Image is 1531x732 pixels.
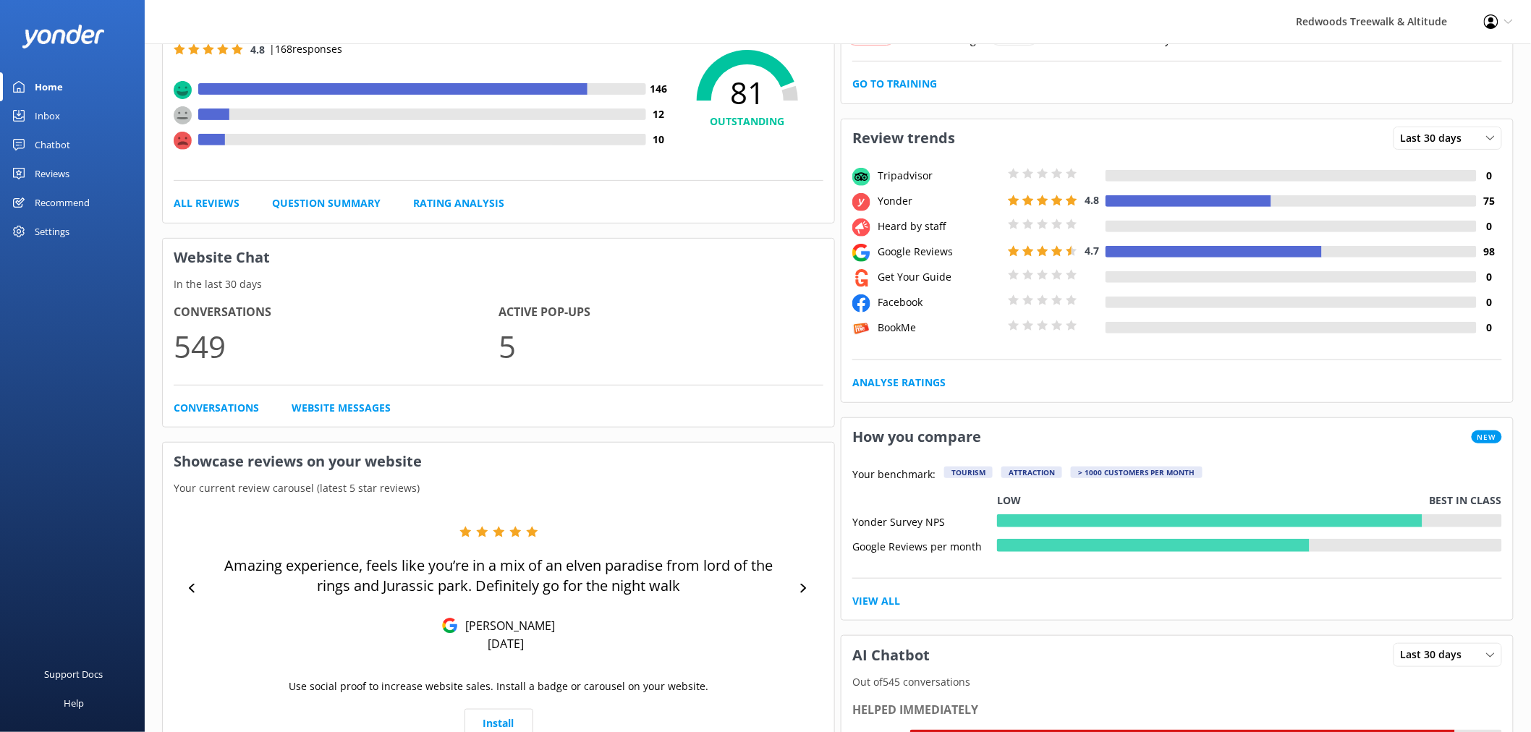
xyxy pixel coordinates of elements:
[852,514,997,527] div: Yonder Survey NPS
[841,637,941,674] h3: AI Chatbot
[458,618,555,634] p: [PERSON_NAME]
[488,636,524,652] p: [DATE]
[1477,168,1502,184] h4: 0
[646,132,671,148] h4: 10
[64,689,84,718] div: Help
[250,43,265,56] span: 4.8
[874,244,1004,260] div: Google Reviews
[1071,467,1203,478] div: > 1000 customers per month
[163,239,834,276] h3: Website Chat
[841,674,1513,690] p: Out of 545 conversations
[841,119,966,157] h3: Review trends
[874,294,1004,310] div: Facebook
[1477,320,1502,336] h4: 0
[272,195,381,211] a: Question Summary
[671,114,823,129] h4: OUTSTANDING
[35,217,69,246] div: Settings
[852,539,997,552] div: Google Reviews per month
[269,41,342,57] p: | 168 responses
[1472,430,1502,443] span: New
[163,276,834,292] p: In the last 30 days
[852,467,936,484] p: Your benchmark:
[874,193,1004,209] div: Yonder
[413,195,504,211] a: Rating Analysis
[646,106,671,122] h4: 12
[1477,294,1502,310] h4: 0
[1085,193,1099,207] span: 4.8
[1477,244,1502,260] h4: 98
[1001,467,1062,478] div: Attraction
[874,320,1004,336] div: BookMe
[852,76,937,92] a: Go to Training
[852,701,1502,720] div: Helped immediately
[163,443,834,480] h3: Showcase reviews on your website
[163,480,834,496] p: Your current review carousel (latest 5 star reviews)
[206,556,791,596] p: Amazing experience, feels like you’re in a mix of an elven paradise from lord of the rings and Ju...
[35,188,90,217] div: Recommend
[174,400,259,416] a: Conversations
[35,101,60,130] div: Inbox
[874,218,1004,234] div: Heard by staff
[35,72,63,101] div: Home
[874,269,1004,285] div: Get Your Guide
[35,159,69,188] div: Reviews
[499,322,823,370] p: 5
[1477,193,1502,209] h4: 75
[671,75,823,111] span: 81
[1401,647,1471,663] span: Last 30 days
[944,467,993,478] div: Tourism
[1477,218,1502,234] h4: 0
[1401,130,1471,146] span: Last 30 days
[35,130,70,159] div: Chatbot
[174,195,239,211] a: All Reviews
[1477,269,1502,285] h4: 0
[174,322,499,370] p: 549
[841,418,992,456] h3: How you compare
[852,593,900,609] a: View All
[646,81,671,97] h4: 146
[22,25,105,48] img: yonder-white-logo.png
[1430,493,1502,508] p: Best in class
[852,375,946,391] a: Analyse Ratings
[874,168,1004,184] div: Tripadvisor
[292,400,391,416] a: Website Messages
[997,493,1021,508] p: Low
[289,678,708,694] p: Use social proof to increase website sales. Install a badge or carousel on your website.
[45,660,103,689] div: Support Docs
[1085,244,1099,258] span: 4.7
[174,303,499,322] h4: Conversations
[499,303,823,322] h4: Active Pop-ups
[442,618,458,634] img: Google Reviews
